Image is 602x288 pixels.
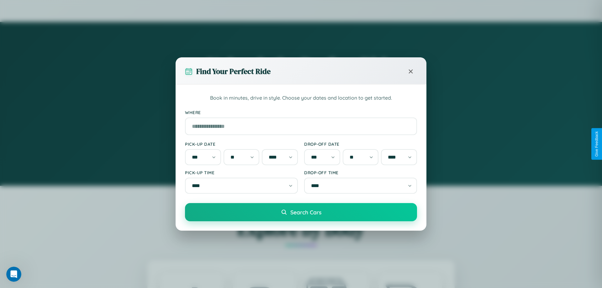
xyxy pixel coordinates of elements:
button: Search Cars [185,203,417,221]
label: Where [185,110,417,115]
p: Book in minutes, drive in style. Choose your dates and location to get started. [185,94,417,102]
label: Drop-off Date [304,141,417,147]
span: Search Cars [290,209,321,216]
label: Pick-up Date [185,141,298,147]
label: Pick-up Time [185,170,298,175]
label: Drop-off Time [304,170,417,175]
h3: Find Your Perfect Ride [196,66,271,76]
